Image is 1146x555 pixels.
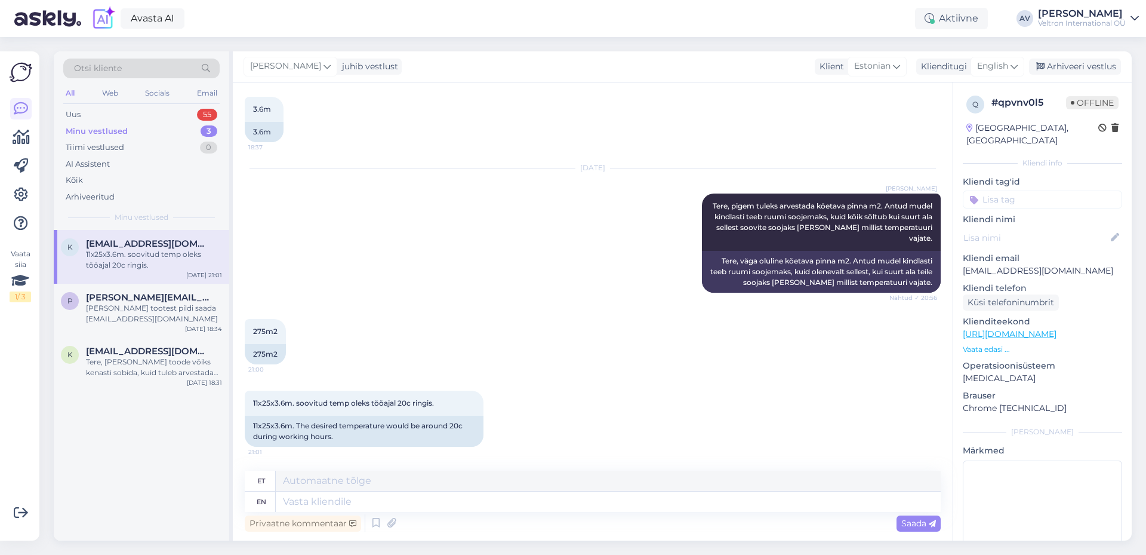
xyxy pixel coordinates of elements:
p: [EMAIL_ADDRESS][DOMAIN_NAME] [963,265,1122,277]
div: juhib vestlust [337,60,398,73]
div: [DATE] [245,162,941,173]
div: en [257,492,266,512]
span: Estonian [854,60,891,73]
span: q [972,100,978,109]
div: Uus [66,109,81,121]
div: Email [195,85,220,101]
span: 21:01 [248,447,293,456]
div: # qpvnv0l5 [991,96,1066,110]
div: 275m2 [245,344,286,364]
span: [PERSON_NAME] [250,60,321,73]
div: AV [1016,10,1033,27]
span: kerli@tahkuranna.ee [86,346,210,357]
div: Kliendi info [963,158,1122,168]
span: 275m2 [253,327,278,336]
input: Lisa nimi [963,231,1108,244]
div: 0 [200,142,217,154]
div: Arhiveeri vestlus [1029,59,1121,75]
div: 3.6m [245,122,284,142]
div: 55 [197,109,217,121]
div: Tere, [PERSON_NAME] toode võiks kenasti sobida, kuid tuleb arvestada ruumi suuruse ja asukoha val... [86,357,222,378]
img: Askly Logo [10,61,32,84]
div: [DATE] 18:34 [185,324,222,333]
span: English [977,60,1008,73]
span: 18:37 [248,143,293,152]
div: 11x25x3.6m. The desired temperature would be around 20c during working hours. [245,416,483,447]
span: Saada [901,518,936,529]
div: Vaata siia [10,249,31,302]
span: 3.6m [253,105,271,114]
p: Chrome [TECHNICAL_ID] [963,402,1122,415]
div: [GEOGRAPHIC_DATA], [GEOGRAPHIC_DATA] [966,122,1098,147]
div: [PERSON_NAME] tootest pildi saada [EMAIL_ADDRESS][DOMAIN_NAME] [86,303,222,324]
div: Kõik [66,174,83,186]
a: Avasta AI [121,8,184,29]
a: [PERSON_NAME]Veltron International OÜ [1038,9,1139,28]
div: [DATE] 21:01 [186,271,222,280]
a: [URL][DOMAIN_NAME] [963,329,1056,339]
div: All [63,85,77,101]
p: [MEDICAL_DATA] [963,372,1122,385]
div: et [257,471,265,491]
div: Veltron International OÜ [1038,19,1126,28]
p: Klienditeekond [963,315,1122,328]
span: Offline [1066,96,1119,109]
span: Tere, pigem tuleks arvestada köetava pinna m2. Antud mudel kindlasti teeb ruumi soojemaks, kuid k... [713,201,934,243]
p: Märkmed [963,444,1122,457]
div: Tere, väga oluline köetava pinna m2. Antud mudel kindlasti teeb ruumi soojemaks, kuid olenevalt s... [702,251,941,293]
div: Tiimi vestlused [66,142,124,154]
p: Kliendi telefon [963,282,1122,295]
span: kirjaline@gmail.com [86,238,210,249]
div: Küsi telefoninumbrit [963,295,1059,311]
div: Klienditugi [916,60,967,73]
div: Privaatne kommentaar [245,516,361,532]
span: k [67,243,73,252]
p: Brauser [963,390,1122,402]
p: Kliendi tag'id [963,176,1122,188]
div: [DATE] 18:31 [187,378,222,387]
div: [PERSON_NAME] [1038,9,1126,19]
div: Minu vestlused [66,125,128,137]
div: 1 / 3 [10,292,31,302]
span: [PERSON_NAME] [886,184,937,193]
div: Arhiveeritud [66,191,115,203]
img: explore-ai [91,6,116,31]
div: Web [100,85,121,101]
div: Klient [815,60,844,73]
div: AI Assistent [66,158,110,170]
div: [PERSON_NAME] [963,427,1122,437]
div: Aktiivne [915,8,988,29]
span: petrovski.igor@mail.ru [86,292,210,303]
p: Kliendi nimi [963,213,1122,226]
span: p [67,296,73,305]
span: 21:00 [248,365,293,374]
span: k [67,350,73,359]
span: Otsi kliente [74,62,122,75]
span: Minu vestlused [115,212,168,223]
p: Kliendi email [963,252,1122,265]
span: 11x25x3.6m. soovitud temp oleks tööajal 20c ringis. [253,398,434,407]
div: 11x25x3.6m. soovitud temp oleks tööajal 20c ringis. [86,249,222,271]
div: Socials [143,85,172,101]
p: Operatsioonisüsteem [963,360,1122,372]
p: Vaata edasi ... [963,344,1122,355]
span: Nähtud ✓ 20:56 [889,293,937,302]
div: 3 [201,125,217,137]
input: Lisa tag [963,191,1122,208]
